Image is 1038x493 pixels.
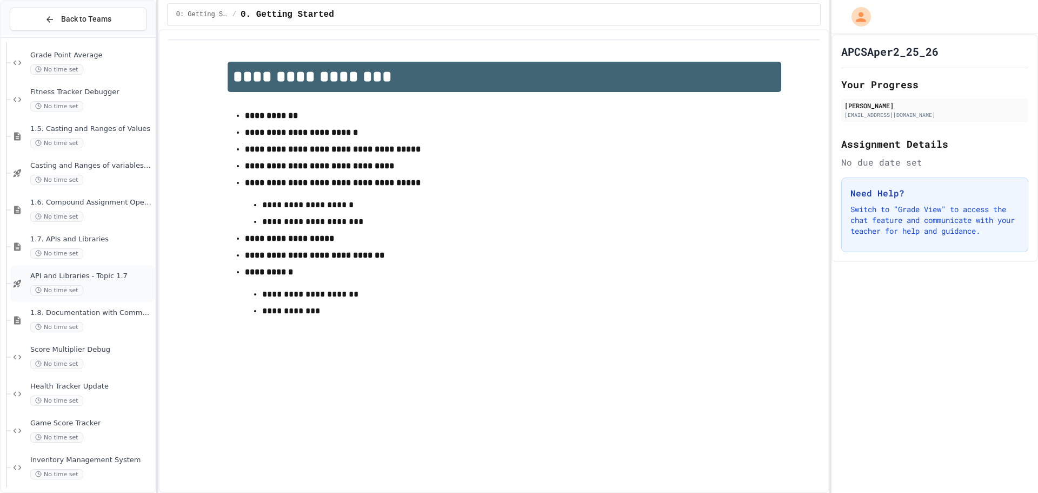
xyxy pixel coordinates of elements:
[30,198,153,207] span: 1.6. Compound Assignment Operators
[232,10,236,19] span: /
[241,8,334,21] span: 0. Getting Started
[30,161,153,170] span: Casting and Ranges of variables - Quiz
[30,212,83,222] span: No time set
[30,124,153,134] span: 1.5. Casting and Ranges of Values
[844,101,1025,110] div: [PERSON_NAME]
[30,138,83,148] span: No time set
[850,187,1019,200] h3: Need Help?
[841,156,1028,169] div: No due date set
[30,88,153,97] span: Fitness Tracker Debugger
[30,175,83,185] span: No time set
[30,396,83,406] span: No time set
[10,8,147,31] button: Back to Teams
[30,248,83,259] span: No time set
[30,456,153,465] span: Inventory Management System
[30,64,83,75] span: No time set
[30,308,153,318] span: 1.8. Documentation with Comments and Preconditions
[61,14,111,25] span: Back to Teams
[840,4,874,29] div: My Account
[30,432,83,443] span: No time set
[30,235,153,244] span: 1.7. APIs and Libraries
[30,419,153,428] span: Game Score Tracker
[30,345,153,354] span: Score Multiplier Debug
[841,44,939,59] h1: APCSAper2_25_26
[844,111,1025,119] div: [EMAIL_ADDRESS][DOMAIN_NAME]
[30,285,83,295] span: No time set
[841,136,1028,152] h2: Assignment Details
[30,359,83,369] span: No time set
[30,469,83,479] span: No time set
[30,272,153,281] span: API and Libraries - Topic 1.7
[30,51,153,60] span: Grade Point Average
[30,322,83,332] span: No time set
[850,204,1019,236] p: Switch to "Grade View" to access the chat feature and communicate with your teacher for help and ...
[176,10,228,19] span: 0: Getting Started
[30,382,153,391] span: Health Tracker Update
[30,101,83,111] span: No time set
[841,77,1028,92] h2: Your Progress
